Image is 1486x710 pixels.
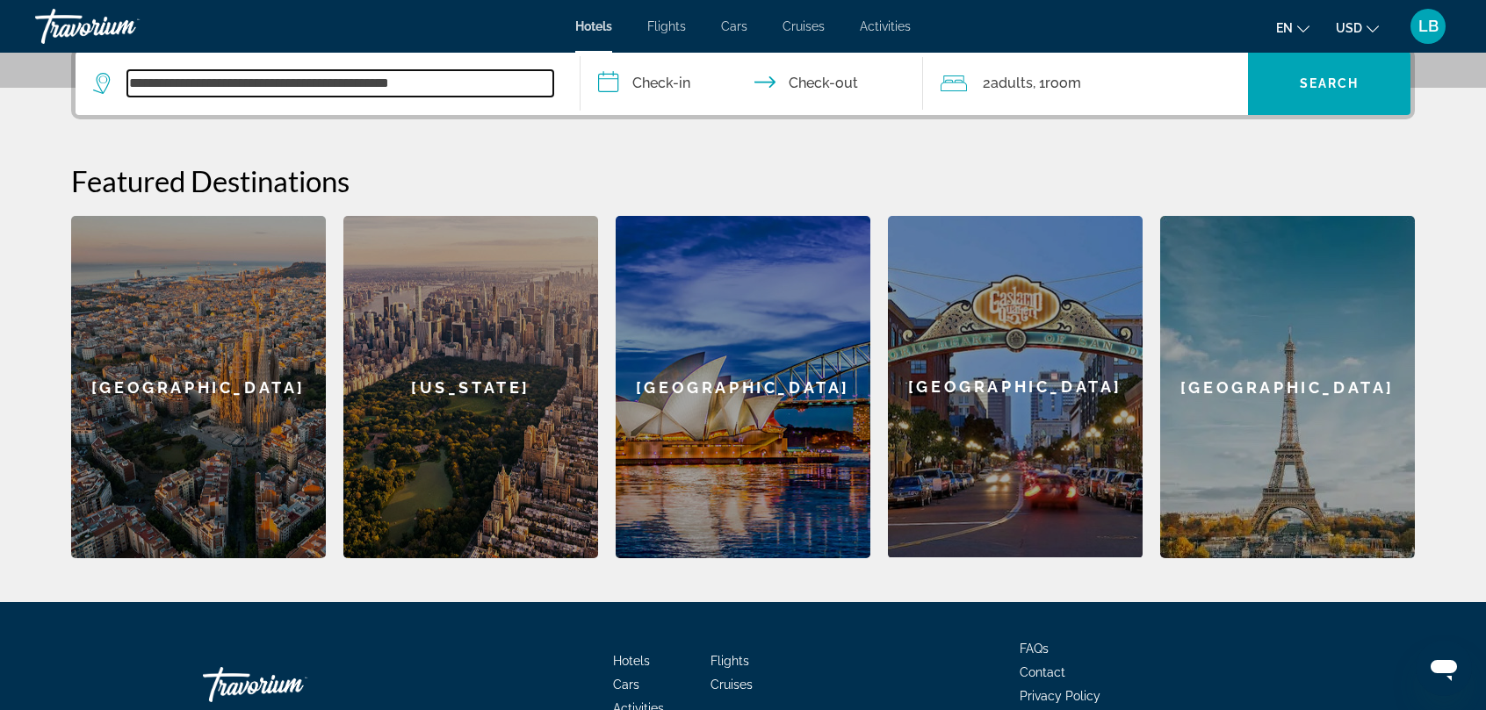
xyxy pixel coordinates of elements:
iframe: Button to launch messaging window [1416,640,1472,696]
span: Adults [991,75,1033,91]
a: [GEOGRAPHIC_DATA] [888,216,1143,558]
span: Room [1045,75,1081,91]
span: 2 [983,71,1033,96]
span: LB [1418,18,1439,35]
a: [US_STATE] [343,216,598,558]
div: [GEOGRAPHIC_DATA] [888,216,1143,557]
span: , 1 [1033,71,1081,96]
span: USD [1336,21,1362,35]
a: Travorium [35,4,211,49]
button: User Menu [1405,8,1451,45]
button: Check in and out dates [581,52,923,115]
a: Activities [860,19,911,33]
a: Contact [1020,665,1065,679]
a: FAQs [1020,642,1049,656]
button: Change currency [1336,15,1379,40]
a: Cars [721,19,747,33]
a: Hotels [613,654,650,668]
a: [GEOGRAPHIC_DATA] [616,216,870,558]
a: [GEOGRAPHIC_DATA] [1160,216,1415,558]
span: en [1276,21,1293,35]
a: [GEOGRAPHIC_DATA] [71,216,326,558]
button: Change language [1276,15,1309,40]
a: Cruises [783,19,825,33]
button: Travelers: 2 adults, 0 children [923,52,1248,115]
span: Search [1300,76,1360,90]
a: Hotels [575,19,612,33]
button: Search [1248,52,1410,115]
a: Flights [647,19,686,33]
a: Cars [613,678,639,692]
a: Flights [711,654,749,668]
h2: Featured Destinations [71,163,1415,198]
a: Cruises [711,678,753,692]
a: Privacy Policy [1020,689,1100,703]
div: Search widget [76,52,1410,115]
